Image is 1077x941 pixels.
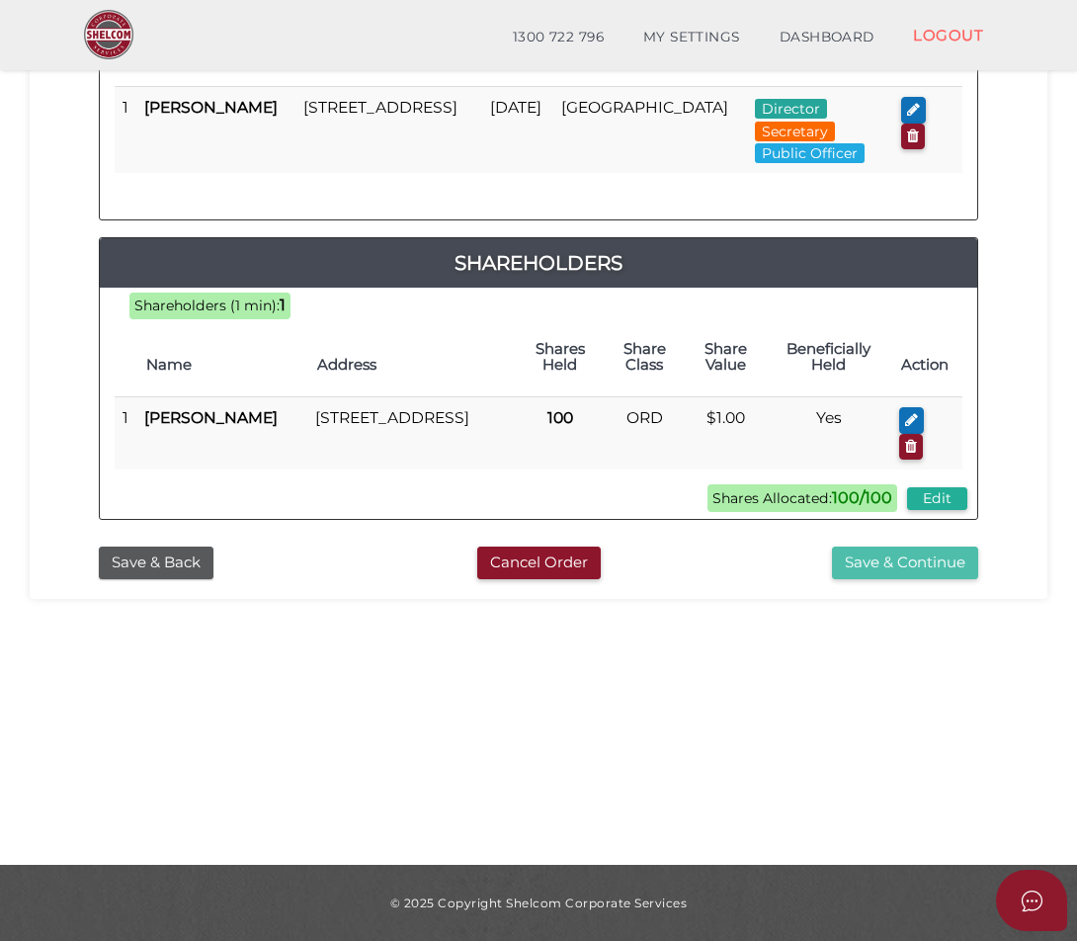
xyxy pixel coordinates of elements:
[901,357,953,374] h4: Action
[144,98,278,117] b: [PERSON_NAME]
[477,547,601,579] button: Cancel Order
[146,357,297,374] h4: Name
[755,143,865,163] span: Public Officer
[44,895,1033,911] div: © 2025 Copyright Shelcom Corporate Services
[493,18,623,57] a: 1300 722 796
[553,87,747,173] td: [GEOGRAPHIC_DATA]
[295,87,483,173] td: [STREET_ADDRESS]
[760,18,894,57] a: DASHBOARD
[755,122,835,141] span: Secretary
[614,341,676,374] h4: Share Class
[832,488,892,507] b: 100/100
[482,87,553,173] td: [DATE]
[527,341,594,374] h4: Shares Held
[777,341,881,374] h4: Beneficially Held
[307,397,517,470] td: [STREET_ADDRESS]
[996,870,1067,931] button: Open asap
[115,397,136,470] td: 1
[280,296,286,314] b: 1
[685,397,767,470] td: $1.00
[604,397,686,470] td: ORD
[99,547,213,579] button: Save & Back
[623,18,760,57] a: MY SETTINGS
[317,357,507,374] h4: Address
[100,247,977,279] a: Shareholders
[144,408,278,427] b: [PERSON_NAME]
[767,397,891,470] td: Yes
[115,87,136,173] td: 1
[547,408,573,427] b: 100
[707,484,897,512] span: Shares Allocated:
[832,547,978,579] button: Save & Continue
[893,15,1003,55] a: LOGOUT
[907,487,967,510] button: Edit
[695,341,757,374] h4: Share Value
[755,99,827,119] span: Director
[134,297,280,314] span: Shareholders (1 min):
